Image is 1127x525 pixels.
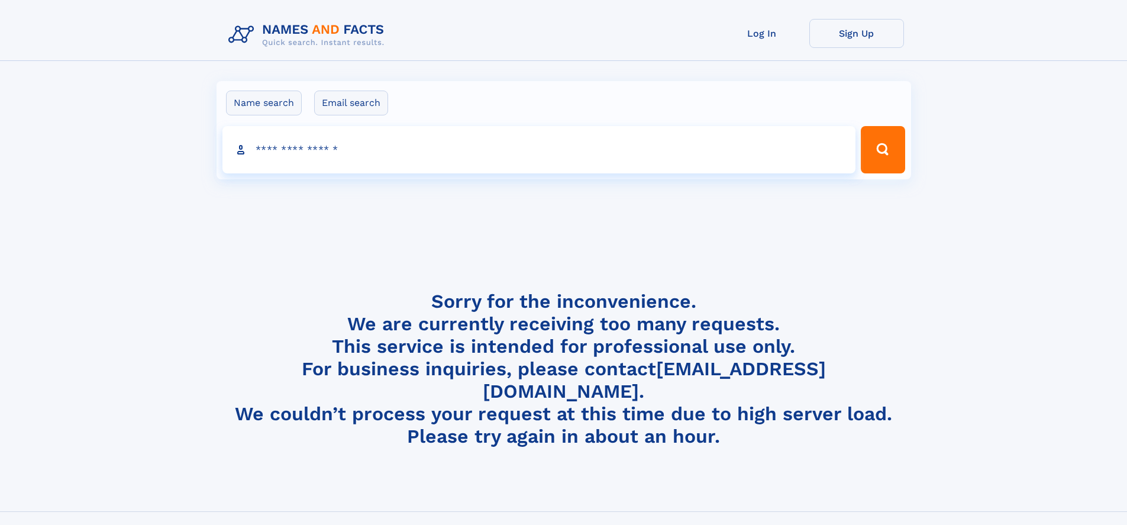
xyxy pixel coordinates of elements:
[715,19,809,48] a: Log In
[224,290,904,448] h4: Sorry for the inconvenience. We are currently receiving too many requests. This service is intend...
[222,126,856,173] input: search input
[861,126,905,173] button: Search Button
[483,357,826,402] a: [EMAIL_ADDRESS][DOMAIN_NAME]
[226,91,302,115] label: Name search
[224,19,394,51] img: Logo Names and Facts
[314,91,388,115] label: Email search
[809,19,904,48] a: Sign Up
